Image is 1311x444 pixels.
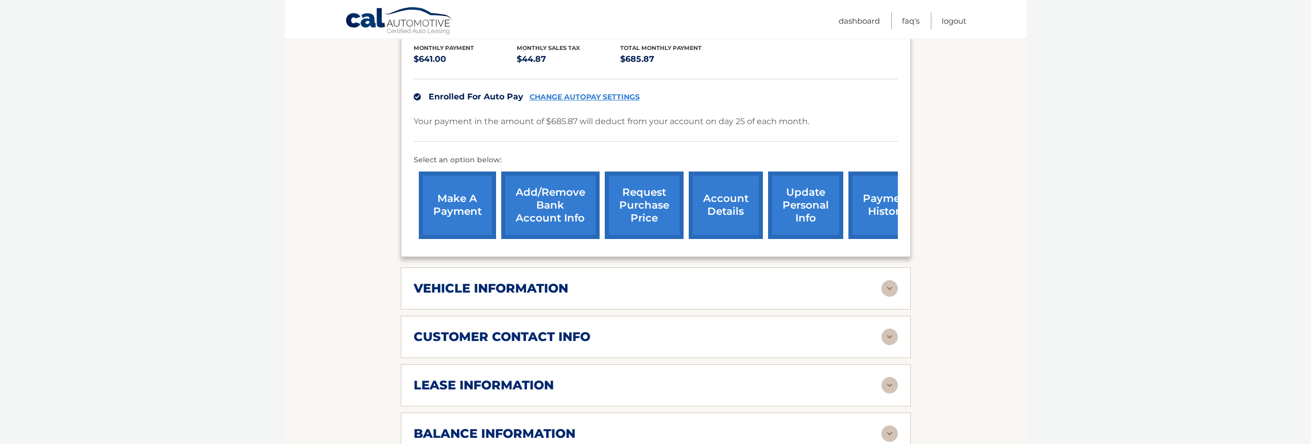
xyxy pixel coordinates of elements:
[881,425,898,442] img: accordion-rest.svg
[620,44,702,52] span: Total Monthly Payment
[414,52,517,66] p: $641.00
[517,52,620,66] p: $44.87
[419,172,496,239] a: make a payment
[414,154,898,166] p: Select an option below:
[429,92,523,101] span: Enrolled For Auto Pay
[414,426,575,441] h2: balance information
[501,172,600,239] a: Add/Remove bank account info
[689,172,763,239] a: account details
[414,114,809,129] p: Your payment in the amount of $685.87 will deduct from your account on day 25 of each month.
[620,52,724,66] p: $685.87
[839,12,880,29] a: Dashboard
[414,378,554,393] h2: lease information
[345,7,453,37] a: Cal Automotive
[414,93,421,100] img: check.svg
[414,44,474,52] span: Monthly Payment
[414,329,590,345] h2: customer contact info
[881,377,898,394] img: accordion-rest.svg
[881,329,898,345] img: accordion-rest.svg
[881,280,898,297] img: accordion-rest.svg
[414,281,568,296] h2: vehicle information
[902,12,920,29] a: FAQ's
[605,172,684,239] a: request purchase price
[530,93,640,101] a: CHANGE AUTOPAY SETTINGS
[848,172,926,239] a: payment history
[517,44,580,52] span: Monthly sales Tax
[768,172,843,239] a: update personal info
[942,12,966,29] a: Logout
